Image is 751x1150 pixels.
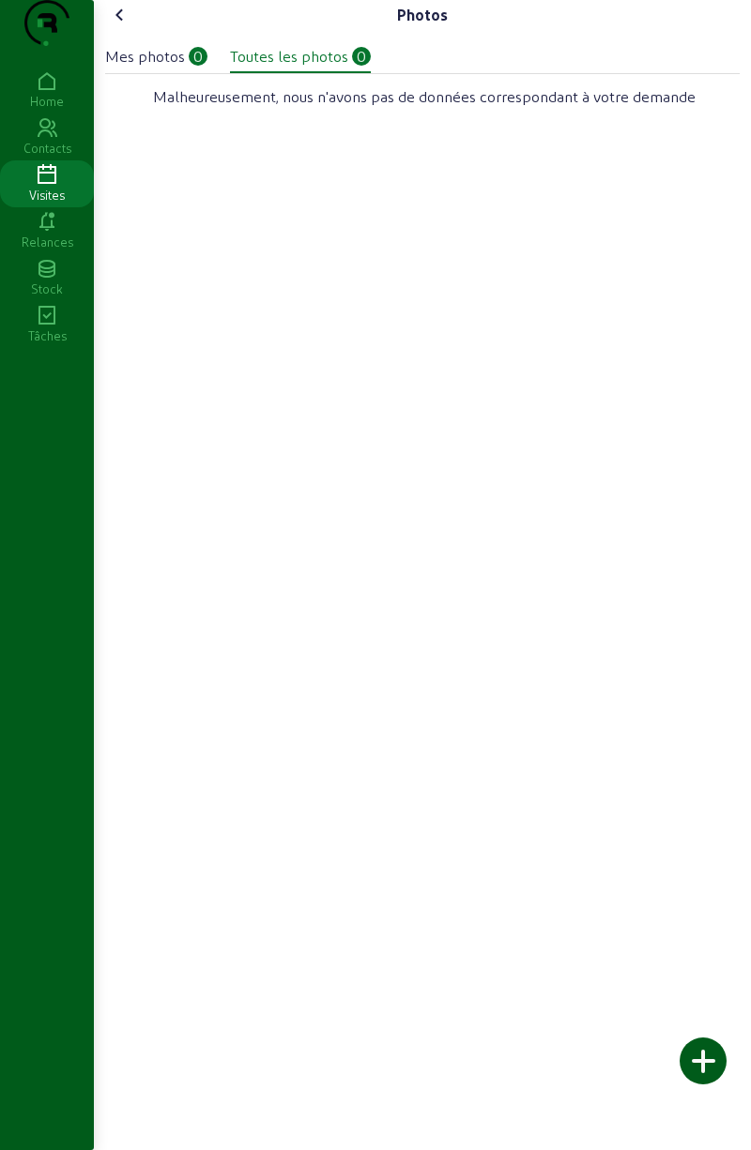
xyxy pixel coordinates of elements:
span: Malheureusement, nous n'avons pas de données correspondant à votre demande [153,85,696,108]
div: 0 [352,47,371,66]
div: 0 [189,47,207,66]
div: Mes photos [105,45,185,68]
div: Toutes les photos [230,45,348,68]
div: Photos [397,4,448,26]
